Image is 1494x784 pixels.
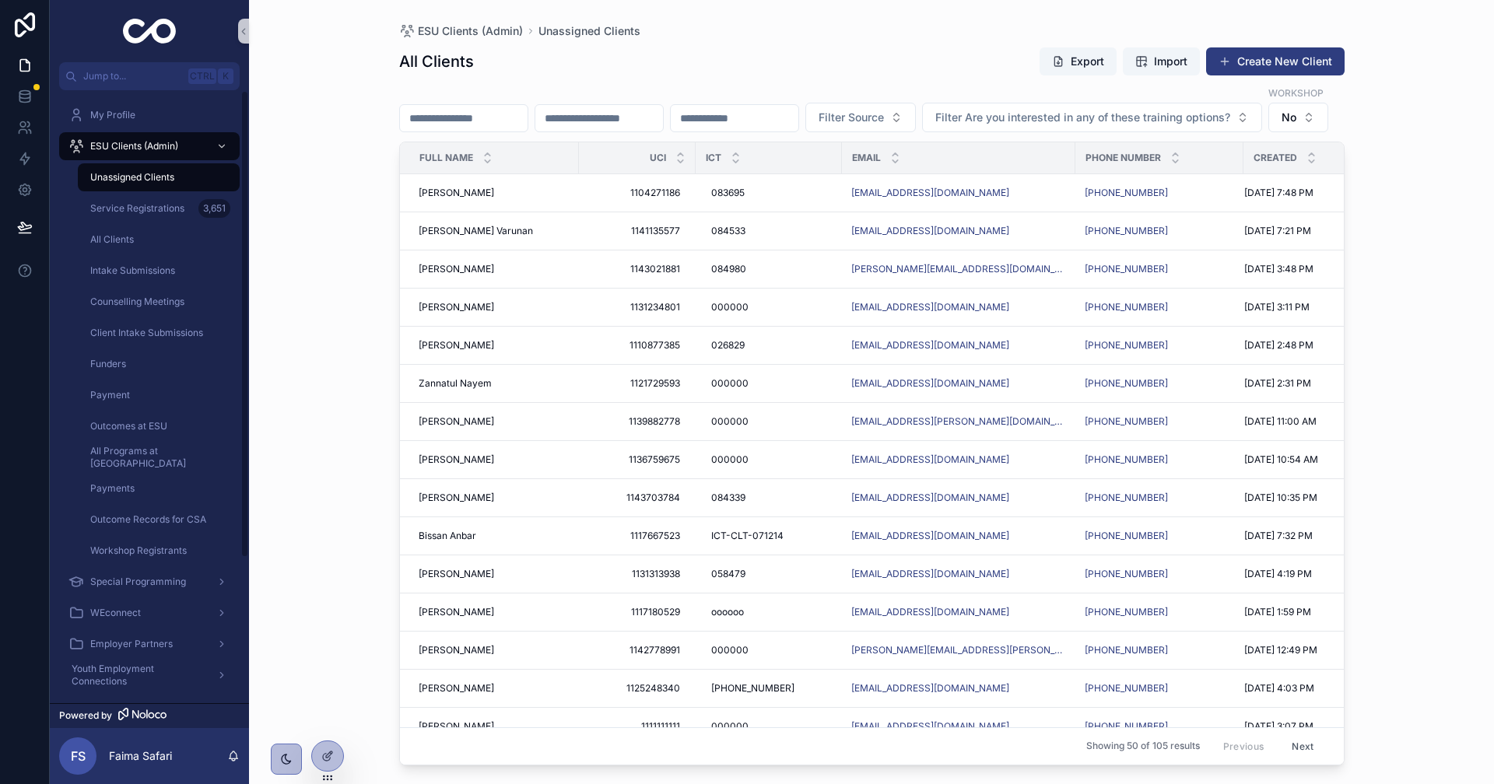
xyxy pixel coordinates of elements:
[1268,86,1324,100] label: Workshop
[1154,54,1187,69] span: Import
[851,720,1066,733] a: [EMAIL_ADDRESS][DOMAIN_NAME]
[1244,301,1310,313] span: [DATE] 3:11 PM
[419,720,570,733] a: [PERSON_NAME]
[705,180,833,205] a: 083695
[1244,263,1313,275] span: [DATE] 3:48 PM
[538,23,640,39] a: Unassigned Clients
[851,530,1066,542] a: [EMAIL_ADDRESS][DOMAIN_NAME]
[594,263,680,275] span: 1143021881
[78,226,240,254] a: All Clients
[1123,47,1200,75] button: Import
[1085,720,1168,733] a: [PHONE_NUMBER]
[711,263,746,275] span: 084980
[419,415,494,428] span: [PERSON_NAME]
[419,453,494,466] span: [PERSON_NAME]
[419,225,570,237] a: [PERSON_NAME] Varunan
[1282,110,1296,125] span: No
[650,152,666,164] span: UCI
[1244,453,1318,466] span: [DATE] 10:54 AM
[78,506,240,534] a: Outcome Records for CSA
[851,225,1066,237] a: [EMAIL_ADDRESS][DOMAIN_NAME]
[588,219,686,243] a: 1141135577
[90,358,126,370] span: Funders
[805,103,916,132] button: Select Button
[594,530,680,542] span: 1117667523
[419,530,476,542] span: Bissan Anbar
[705,333,833,358] a: 026829
[851,301,1066,313] a: [EMAIL_ADDRESS][DOMAIN_NAME]
[109,748,172,764] p: Faima Safari
[588,485,686,510] a: 1143703784
[705,714,833,739] a: 000000
[59,709,112,722] span: Powered by
[705,447,833,472] a: 000000
[83,70,182,82] span: Jump to...
[594,415,680,428] span: 1139882778
[588,714,686,739] a: 1111111111
[419,152,473,164] span: Full Name
[851,682,1066,695] a: [EMAIL_ADDRESS][DOMAIN_NAME]
[594,720,680,733] span: 1111111111
[1244,530,1313,542] span: [DATE] 7:32 PM
[188,68,216,84] span: Ctrl
[419,339,494,352] span: [PERSON_NAME]
[1244,225,1311,237] span: [DATE] 7:21 PM
[588,600,686,625] a: 1117180529
[922,103,1262,132] button: Select Button
[1244,644,1317,656] span: [DATE] 12:49 PM
[1244,644,1387,656] a: [DATE] 12:49 PM
[851,339,1066,352] a: [EMAIL_ADDRESS][DOMAIN_NAME]
[588,523,686,548] a: 1117667523
[1085,377,1168,390] a: [PHONE_NUMBER]
[419,225,533,237] span: [PERSON_NAME] Varunan
[90,389,130,401] span: Payment
[90,482,135,495] span: Payments
[123,19,177,44] img: App logo
[1085,263,1234,275] a: [PHONE_NUMBER]
[419,606,570,618] a: [PERSON_NAME]
[90,607,141,619] span: WEconnect
[419,644,494,656] span: [PERSON_NAME]
[594,606,680,618] span: 1117180529
[1085,682,1168,695] a: [PHONE_NUMBER]
[78,319,240,347] a: Client Intake Submissions
[90,140,178,152] span: ESU Clients (Admin)
[705,638,833,663] a: 000000
[594,492,680,504] span: 1143703784
[198,199,230,218] div: 3,651
[419,187,570,199] a: [PERSON_NAME]
[1085,415,1234,428] a: [PHONE_NUMBER]
[711,339,745,352] span: 026829
[711,720,749,733] span: 000000
[1085,453,1234,466] a: [PHONE_NUMBER]
[419,263,570,275] a: [PERSON_NAME]
[419,187,494,199] span: [PERSON_NAME]
[1244,187,1387,199] a: [DATE] 7:48 PM
[1085,644,1168,656] a: [PHONE_NUMBER]
[851,530,1009,542] a: [EMAIL_ADDRESS][DOMAIN_NAME]
[711,492,745,504] span: 084339
[1244,225,1387,237] a: [DATE] 7:21 PM
[1085,301,1234,313] a: [PHONE_NUMBER]
[705,676,833,701] a: [PHONE_NUMBER]
[1085,568,1168,580] a: [PHONE_NUMBER]
[851,263,1066,275] a: [PERSON_NAME][EMAIL_ADDRESS][DOMAIN_NAME]
[1268,103,1328,132] button: Select Button
[851,644,1066,656] a: [PERSON_NAME][EMAIL_ADDRESS][PERSON_NAME][DOMAIN_NAME]
[1040,47,1117,75] button: Export
[419,530,570,542] a: Bissan Anbar
[1244,377,1387,390] a: [DATE] 2:31 PM
[1085,301,1168,313] a: [PHONE_NUMBER]
[1085,530,1234,542] a: [PHONE_NUMBER]
[706,152,721,164] span: ICT
[418,23,523,39] span: ESU Clients (Admin)
[1085,606,1168,618] a: [PHONE_NUMBER]
[851,187,1009,199] a: [EMAIL_ADDRESS][DOMAIN_NAME]
[419,682,570,695] a: [PERSON_NAME]
[705,371,833,396] a: 000000
[588,257,686,282] a: 1143021881
[419,301,570,313] a: [PERSON_NAME]
[1244,492,1387,504] a: [DATE] 10:35 PM
[71,747,86,765] span: FS
[851,225,1009,237] a: [EMAIL_ADDRESS][DOMAIN_NAME]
